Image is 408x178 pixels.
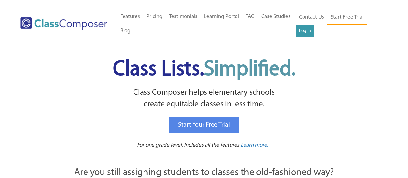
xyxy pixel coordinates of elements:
[241,142,268,148] span: Learn more.
[117,24,134,38] a: Blog
[113,59,295,80] span: Class Lists.
[137,142,241,148] span: For one grade level. Includes all the features.
[258,10,294,24] a: Case Studies
[143,10,166,24] a: Pricing
[296,25,314,37] a: Log In
[201,10,242,24] a: Learning Portal
[117,10,296,38] nav: Header Menu
[296,10,327,25] a: Contact Us
[169,117,239,133] a: Start Your Free Trial
[178,122,230,128] span: Start Your Free Trial
[242,10,258,24] a: FAQ
[117,10,143,24] a: Features
[166,10,201,24] a: Testimonials
[327,10,367,25] a: Start Free Trial
[296,10,383,37] nav: Header Menu
[39,87,370,110] p: Class Composer helps elementary schools create equitable classes in less time.
[241,141,268,150] a: Learn more.
[20,17,107,30] img: Class Composer
[204,59,295,80] span: Simplified.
